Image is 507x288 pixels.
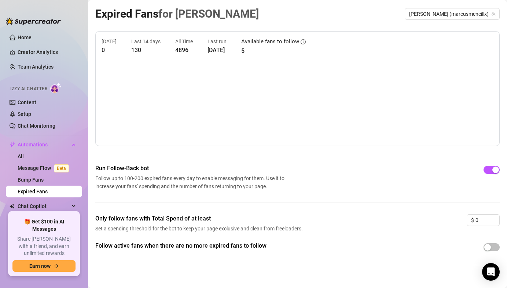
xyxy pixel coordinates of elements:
[10,85,47,92] span: Izzy AI Chatter
[95,214,305,223] span: Only follow fans with Total Spend of at least
[482,263,500,281] div: Open Intercom Messenger
[18,123,55,129] a: Chat Monitoring
[207,45,227,55] article: [DATE]
[95,225,305,233] span: Set a spending threshold for the bot to keep your page exclusive and clean from freeloaders.
[29,263,51,269] span: Earn now
[102,37,117,45] article: [DATE]
[131,45,161,55] article: 130
[241,46,306,55] article: 5
[241,37,299,46] article: Available fans to follow
[12,236,76,257] span: Share [PERSON_NAME] with a friend, and earn unlimited rewards
[491,12,496,16] span: team
[102,45,117,55] article: 0
[18,177,44,183] a: Bump Fans
[10,142,15,147] span: thunderbolt
[301,39,306,44] span: info-circle
[18,200,70,212] span: Chat Copilot
[475,215,499,226] input: 0.00
[175,45,193,55] article: 4896
[175,37,193,45] article: All Time
[54,263,59,269] span: arrow-right
[12,218,76,233] span: 🎁 Get $100 in AI Messages
[95,241,305,250] span: Follow active fans when there are no more expired fans to follow
[95,5,259,22] article: Expired Fans
[54,164,69,172] span: Beta
[18,99,36,105] a: Content
[18,139,70,150] span: Automations
[10,204,14,209] img: Chat Copilot
[95,164,287,173] span: Run Follow-Back bot
[18,46,76,58] a: Creator Analytics
[207,37,227,45] article: Last run
[50,83,62,93] img: AI Chatter
[18,34,32,40] a: Home
[12,260,76,272] button: Earn nowarrow-right
[18,153,24,159] a: All
[95,174,287,190] span: Follow up to 100-200 expired fans every day to enable messaging for them. Use it to increase your...
[18,189,48,194] a: Expired Fans
[131,37,161,45] article: Last 14 days
[18,111,31,117] a: Setup
[409,8,495,19] span: Marcus (marcusmcneillx)
[6,18,61,25] img: logo-BBDzfeDw.svg
[18,64,54,70] a: Team Analytics
[18,165,72,171] a: Message FlowBeta
[158,7,259,20] span: for [PERSON_NAME]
